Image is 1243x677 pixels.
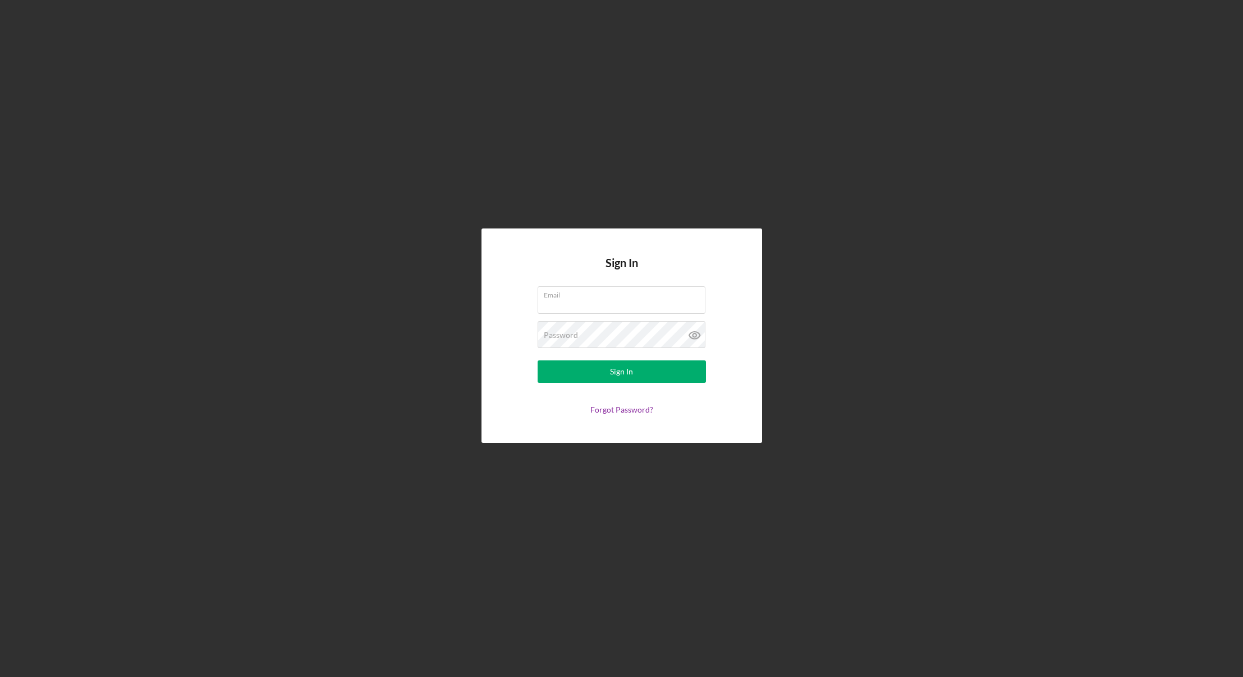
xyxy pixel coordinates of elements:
[590,405,653,414] a: Forgot Password?
[544,331,578,340] label: Password
[538,360,706,383] button: Sign In
[610,360,633,383] div: Sign In
[606,257,638,286] h4: Sign In
[544,287,705,299] label: Email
